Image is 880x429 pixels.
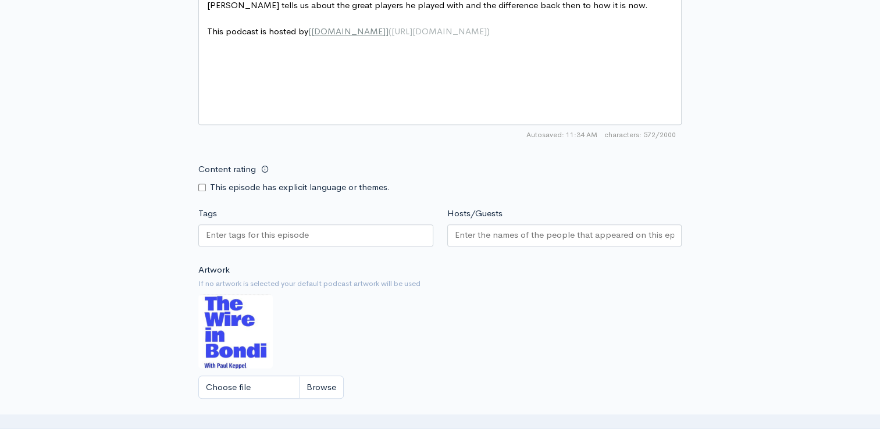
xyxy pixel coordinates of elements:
span: 572/2000 [604,130,676,140]
span: [URL][DOMAIN_NAME] [391,26,487,37]
label: This episode has explicit language or themes. [210,181,390,194]
span: [DOMAIN_NAME] [311,26,386,37]
label: Artwork [198,263,230,277]
label: Content rating [198,158,256,181]
span: ] [386,26,389,37]
input: Enter tags for this episode [206,228,311,242]
span: [ [308,26,311,37]
span: Autosaved: 11:34 AM [526,130,597,140]
label: Hosts/Guests [447,207,503,220]
input: Enter the names of the people that appeared on this episode [455,228,675,242]
label: Tags [198,207,217,220]
span: This podcast is hosted by [207,26,490,37]
small: If no artwork is selected your default podcast artwork will be used [198,278,682,289]
span: ) [487,26,490,37]
span: ( [389,26,391,37]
